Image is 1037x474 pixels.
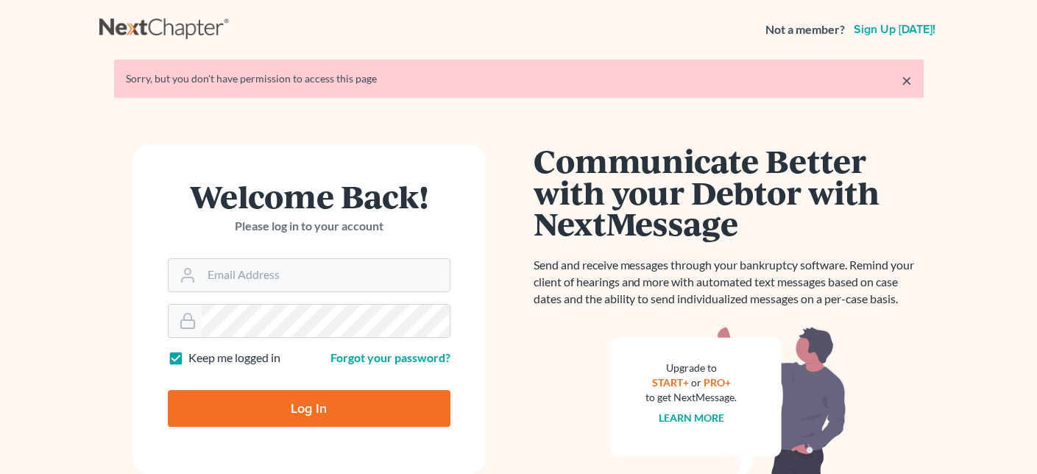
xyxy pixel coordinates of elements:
[765,21,845,38] strong: Not a member?
[704,376,731,389] a: PRO+
[330,350,450,364] a: Forgot your password?
[534,257,924,308] p: Send and receive messages through your bankruptcy software. Remind your client of hearings and mo...
[652,376,689,389] a: START+
[168,218,450,235] p: Please log in to your account
[188,350,280,367] label: Keep me logged in
[646,361,737,375] div: Upgrade to
[851,24,938,35] a: Sign up [DATE]!
[168,390,450,427] input: Log In
[126,71,912,86] div: Sorry, but you don't have permission to access this page
[902,71,912,89] a: ×
[646,390,737,405] div: to get NextMessage.
[691,376,701,389] span: or
[534,145,924,239] h1: Communicate Better with your Debtor with NextMessage
[202,259,450,291] input: Email Address
[659,411,724,424] a: Learn more
[168,180,450,212] h1: Welcome Back!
